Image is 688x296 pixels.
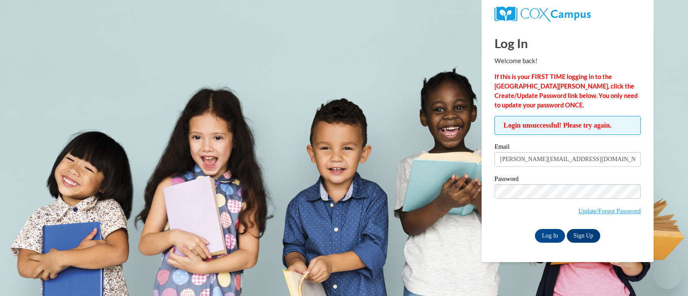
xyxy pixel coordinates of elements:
a: COX Campus [494,6,641,22]
label: Password [494,176,641,184]
p: Welcome back! [494,56,641,66]
span: Login unsuccessful! Please try again. [494,116,641,135]
input: Log In [535,229,565,243]
a: Sign Up [567,229,600,243]
iframe: Button to launch messaging window [654,262,681,289]
label: Email [494,143,641,152]
strong: If this is your FIRST TIME logging in to the [GEOGRAPHIC_DATA][PERSON_NAME], click the Create/Upd... [494,73,638,109]
img: COX Campus [494,6,591,22]
h1: Log In [494,34,641,52]
a: Update/Forgot Password [578,208,641,214]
